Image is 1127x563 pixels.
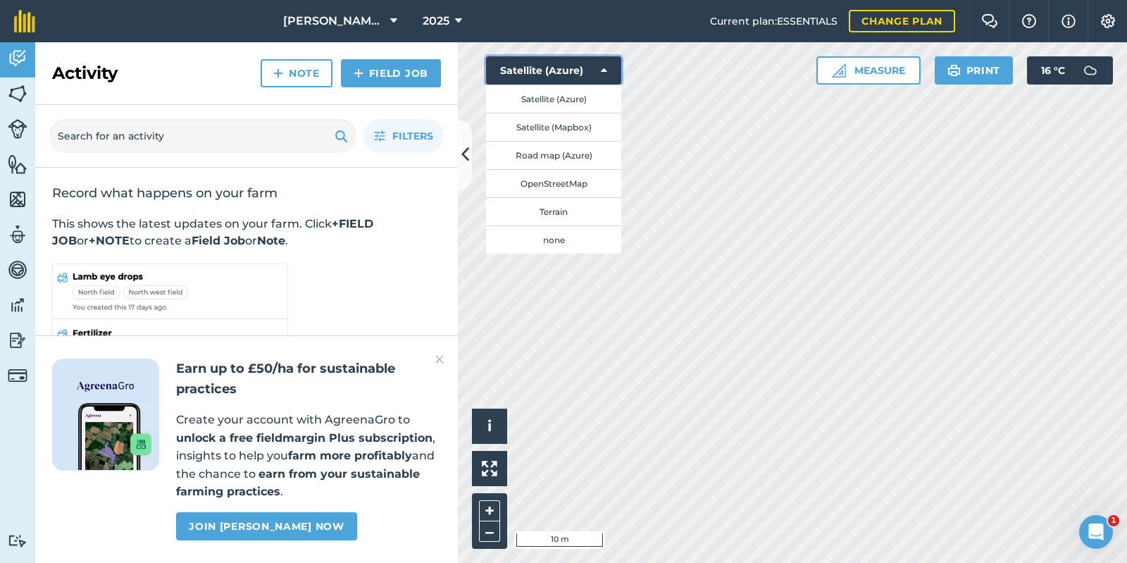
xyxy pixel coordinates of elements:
button: none [486,225,621,254]
button: Terrain [486,197,621,225]
img: svg+xml;base64,PD94bWwgdmVyc2lvbj0iMS4wIiBlbmNvZGluZz0idXRmLTgiPz4KPCEtLSBHZW5lcmF0b3I6IEFkb2JlIE... [8,366,27,385]
img: Screenshot of the Gro app [78,403,151,470]
span: 16 ° C [1041,56,1065,85]
button: 16 °C [1027,56,1113,85]
strong: +NOTE [89,234,130,247]
span: Filters [392,128,433,144]
strong: farm more profitably [288,449,412,462]
img: svg+xml;base64,PHN2ZyB4bWxucz0iaHR0cDovL3d3dy53My5vcmcvMjAwMC9zdmciIHdpZHRoPSIxNCIgaGVpZ2h0PSIyNC... [354,65,363,82]
strong: earn from your sustainable farming practices [176,467,420,499]
strong: unlock a free fieldmargin Plus subscription [176,431,432,445]
button: Filters [363,119,444,153]
img: svg+xml;base64,PHN2ZyB4bWxucz0iaHR0cDovL3d3dy53My5vcmcvMjAwMC9zdmciIHdpZHRoPSIxOSIgaGVpZ2h0PSIyNC... [335,128,348,144]
span: Current plan : ESSENTIALS [710,13,838,29]
img: A cog icon [1100,14,1116,28]
img: svg+xml;base64,PD94bWwgdmVyc2lvbj0iMS4wIiBlbmNvZGluZz0idXRmLTgiPz4KPCEtLSBHZW5lcmF0b3I6IEFkb2JlIE... [8,224,27,245]
a: Change plan [849,10,955,32]
p: Create your account with AgreenaGro to , insights to help you and the chance to . [176,411,441,501]
img: svg+xml;base64,PD94bWwgdmVyc2lvbj0iMS4wIiBlbmNvZGluZz0idXRmLTgiPz4KPCEtLSBHZW5lcmF0b3I6IEFkb2JlIE... [8,330,27,351]
button: – [479,521,500,542]
button: i [472,409,507,444]
img: svg+xml;base64,PHN2ZyB4bWxucz0iaHR0cDovL3d3dy53My5vcmcvMjAwMC9zdmciIHdpZHRoPSIyMiIgaGVpZ2h0PSIzMC... [435,351,444,368]
a: Field Job [341,59,441,87]
img: svg+xml;base64,PD94bWwgdmVyc2lvbj0iMS4wIiBlbmNvZGluZz0idXRmLTgiPz4KPCEtLSBHZW5lcmF0b3I6IEFkb2JlIE... [8,119,27,139]
img: svg+xml;base64,PD94bWwgdmVyc2lvbj0iMS4wIiBlbmNvZGluZz0idXRmLTgiPz4KPCEtLSBHZW5lcmF0b3I6IEFkb2JlIE... [8,534,27,547]
span: i [487,417,492,435]
span: 1 [1108,515,1119,526]
p: This shows the latest updates on your farm. Click or to create a or . [52,216,441,249]
button: OpenStreetMap [486,169,621,197]
img: svg+xml;base64,PD94bWwgdmVyc2lvbj0iMS4wIiBlbmNvZGluZz0idXRmLTgiPz4KPCEtLSBHZW5lcmF0b3I6IEFkb2JlIE... [8,259,27,280]
img: Four arrows, one pointing top left, one top right, one bottom right and the last bottom left [482,461,497,476]
button: Print [935,56,1014,85]
strong: Note [257,234,285,247]
span: 2025 [423,13,449,30]
img: svg+xml;base64,PHN2ZyB4bWxucz0iaHR0cDovL3d3dy53My5vcmcvMjAwMC9zdmciIHdpZHRoPSI1NiIgaGVpZ2h0PSI2MC... [8,154,27,175]
img: svg+xml;base64,PHN2ZyB4bWxucz0iaHR0cDovL3d3dy53My5vcmcvMjAwMC9zdmciIHdpZHRoPSIxOSIgaGVpZ2h0PSIyNC... [947,62,961,79]
button: Road map (Azure) [486,141,621,169]
img: fieldmargin Logo [14,10,35,32]
span: [PERSON_NAME] Farms [283,13,385,30]
strong: Field Job [192,234,245,247]
button: Satellite (Azure) [486,56,621,85]
button: + [479,500,500,521]
button: Satellite (Azure) [486,85,621,113]
input: Search for an activity [49,119,356,153]
img: svg+xml;base64,PHN2ZyB4bWxucz0iaHR0cDovL3d3dy53My5vcmcvMjAwMC9zdmciIHdpZHRoPSI1NiIgaGVpZ2h0PSI2MC... [8,83,27,104]
iframe: Intercom live chat [1079,515,1113,549]
a: Join [PERSON_NAME] now [176,512,356,540]
img: svg+xml;base64,PD94bWwgdmVyc2lvbj0iMS4wIiBlbmNvZGluZz0idXRmLTgiPz4KPCEtLSBHZW5lcmF0b3I6IEFkb2JlIE... [8,295,27,316]
a: Note [261,59,332,87]
button: Satellite (Mapbox) [486,113,621,141]
img: svg+xml;base64,PHN2ZyB4bWxucz0iaHR0cDovL3d3dy53My5vcmcvMjAwMC9zdmciIHdpZHRoPSIxNyIgaGVpZ2h0PSIxNy... [1061,13,1076,30]
button: Measure [816,56,921,85]
img: svg+xml;base64,PD94bWwgdmVyc2lvbj0iMS4wIiBlbmNvZGluZz0idXRmLTgiPz4KPCEtLSBHZW5lcmF0b3I6IEFkb2JlIE... [8,48,27,69]
img: Ruler icon [832,63,846,78]
img: svg+xml;base64,PD94bWwgdmVyc2lvbj0iMS4wIiBlbmNvZGluZz0idXRmLTgiPz4KPCEtLSBHZW5lcmF0b3I6IEFkb2JlIE... [1076,56,1104,85]
img: Two speech bubbles overlapping with the left bubble in the forefront [981,14,998,28]
h2: Record what happens on your farm [52,185,441,202]
img: A question mark icon [1021,14,1038,28]
img: svg+xml;base64,PHN2ZyB4bWxucz0iaHR0cDovL3d3dy53My5vcmcvMjAwMC9zdmciIHdpZHRoPSIxNCIgaGVpZ2h0PSIyNC... [273,65,283,82]
h2: Activity [52,62,118,85]
img: svg+xml;base64,PHN2ZyB4bWxucz0iaHR0cDovL3d3dy53My5vcmcvMjAwMC9zdmciIHdpZHRoPSI1NiIgaGVpZ2h0PSI2MC... [8,189,27,210]
h2: Earn up to £50/ha for sustainable practices [176,359,441,400]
